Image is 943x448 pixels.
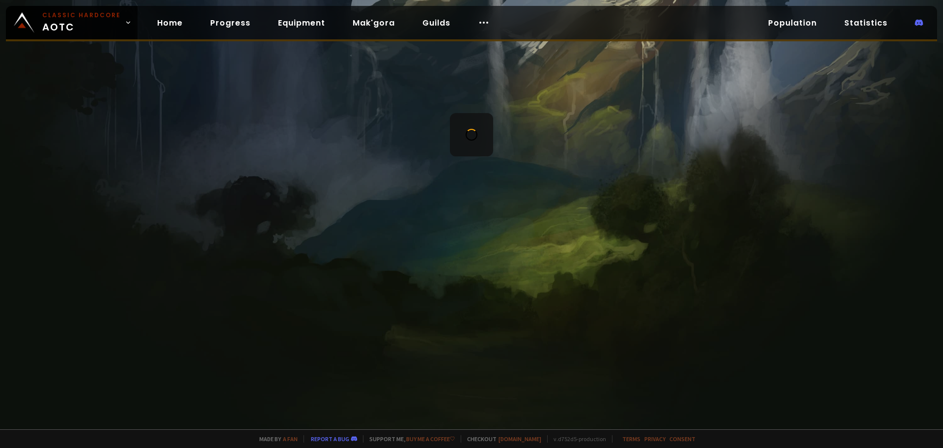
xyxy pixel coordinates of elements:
a: Statistics [836,13,895,33]
a: Buy me a coffee [406,435,455,443]
a: Guilds [415,13,458,33]
a: [DOMAIN_NAME] [499,435,541,443]
a: Equipment [270,13,333,33]
span: Support me, [363,435,455,443]
a: a fan [283,435,298,443]
a: Privacy [644,435,666,443]
a: Report a bug [311,435,349,443]
a: Consent [669,435,695,443]
span: v. d752d5 - production [547,435,606,443]
a: Home [149,13,191,33]
span: Checkout [461,435,541,443]
span: AOTC [42,11,121,34]
small: Classic Hardcore [42,11,121,20]
a: Mak'gora [345,13,403,33]
a: Population [760,13,825,33]
a: Classic HardcoreAOTC [6,6,138,39]
a: Progress [202,13,258,33]
a: Terms [622,435,640,443]
span: Made by [253,435,298,443]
